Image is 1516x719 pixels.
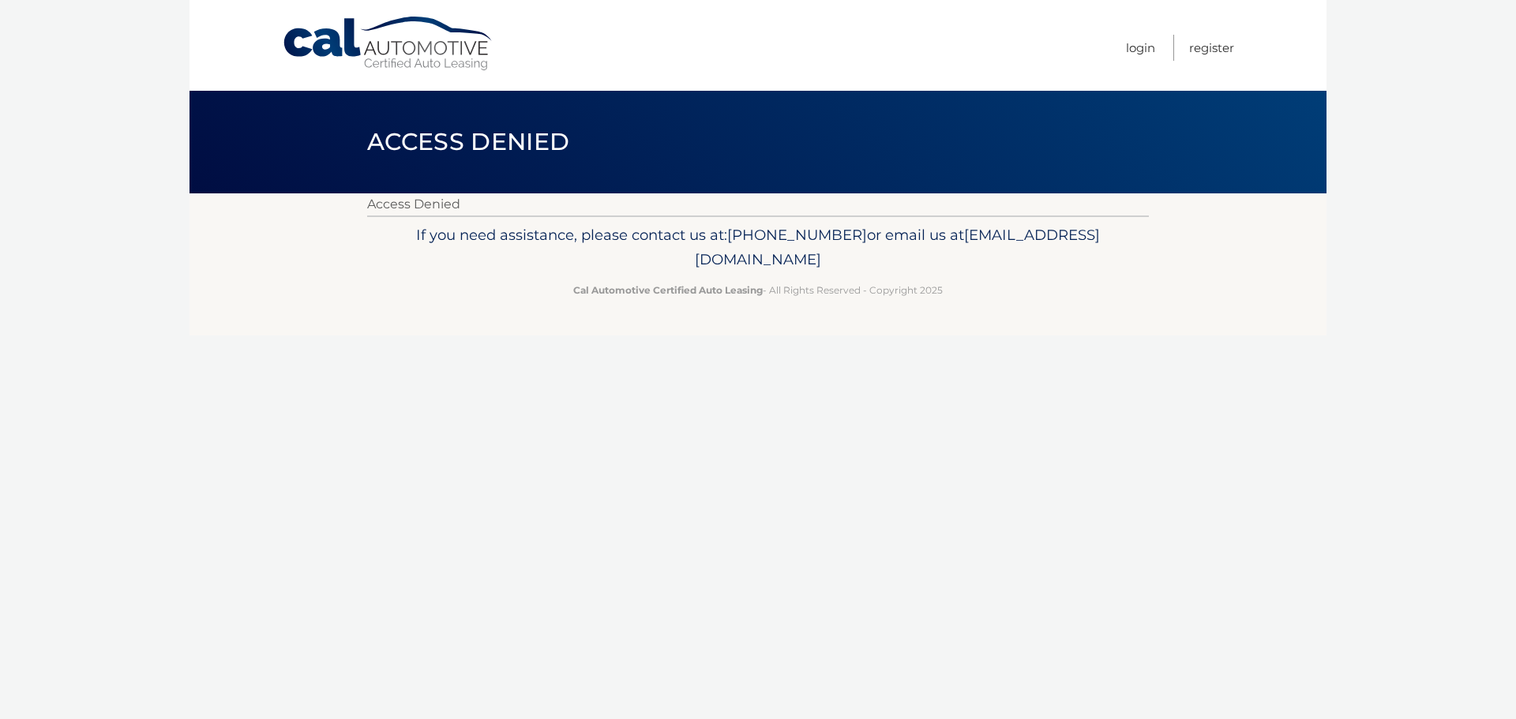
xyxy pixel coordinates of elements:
a: Cal Automotive [282,16,495,72]
p: If you need assistance, please contact us at: or email us at [377,223,1139,273]
a: Register [1189,35,1234,61]
a: Login [1126,35,1155,61]
p: Access Denied [367,193,1149,215]
strong: Cal Automotive Certified Auto Leasing [573,284,763,296]
p: - All Rights Reserved - Copyright 2025 [377,282,1139,298]
span: Access Denied [367,127,569,156]
span: [PHONE_NUMBER] [727,226,867,244]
